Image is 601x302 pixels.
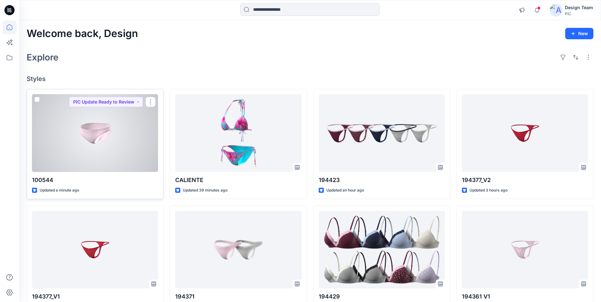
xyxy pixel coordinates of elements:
[462,176,588,185] p: 194377_V2
[175,94,301,172] a: CALIENTE
[319,94,445,172] a: 194423
[40,187,79,194] p: Updated a minute ago
[175,292,301,301] p: 194371
[565,4,593,11] div: Design Team
[32,211,158,288] a: 194377_V1
[565,11,593,16] div: PIC
[462,211,588,288] a: 194361 V1
[27,75,593,83] h4: Styles
[550,4,562,16] img: avatar
[175,176,301,185] p: CALIENTE
[319,211,445,288] a: 194429
[319,292,445,301] p: 194429
[27,28,138,40] h2: Welcome back, Design
[565,28,593,39] button: New
[462,292,588,301] p: 194361 V1
[27,52,59,62] h2: Explore
[319,176,445,185] p: 194423
[175,211,301,288] a: 194371
[32,292,158,301] p: 194377_V1
[462,94,588,172] a: 194377_V2
[326,187,364,194] p: Updated an hour ago
[470,187,508,194] p: Updated 3 hours ago
[32,94,158,172] a: 100544
[32,176,158,185] p: 100544
[183,187,227,194] p: Updated 39 minutes ago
